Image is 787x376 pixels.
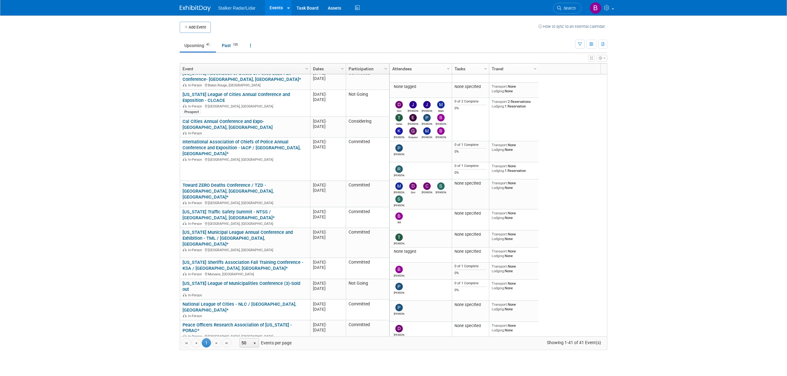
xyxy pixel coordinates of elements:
[346,258,389,279] td: Committed
[232,338,298,348] span: Events per page
[313,265,343,270] div: [DATE]
[183,314,187,317] img: In-Person Event
[326,92,327,97] span: -
[492,63,534,74] a: Travel
[313,63,342,74] a: Dates
[492,249,508,253] span: Transport:
[455,281,487,286] div: 0 of 1 Complete
[455,106,487,111] div: 0%
[188,314,204,318] span: In-Person
[313,182,343,188] div: [DATE]
[538,24,607,29] a: How to sync to an external calendar...
[445,63,452,73] a: Column Settings
[183,131,187,134] img: In-Person Event
[455,249,487,254] div: None specified
[383,63,389,73] a: Column Settings
[394,220,405,224] div: Bill Johnson
[492,302,508,307] span: Transport:
[409,101,417,108] img: John Kestel
[492,281,536,290] div: None None
[313,281,343,286] div: [DATE]
[409,182,417,190] img: Don Horen
[346,117,389,138] td: Considering
[395,165,403,173] img: Robert Mele
[492,104,505,108] span: Lodging:
[326,71,327,76] span: -
[590,2,601,14] img: Brooke Journet
[436,121,446,125] div: Bryan Messer
[313,230,343,235] div: [DATE]
[182,260,303,271] a: [US_STATE] Sheriffs Association Fall Training Conference - KSA / [GEOGRAPHIC_DATA], [GEOGRAPHIC_D...
[313,188,343,193] div: [DATE]
[437,101,445,108] img: Mark LaChapelle
[533,66,538,71] span: Column Settings
[408,121,419,125] div: Eric Zastrow
[313,260,343,265] div: [DATE]
[408,135,419,139] div: Greyson Jenista
[188,293,204,297] span: In-Person
[394,152,405,156] div: Peter Bauer
[492,181,508,185] span: Transport:
[383,66,388,71] span: Column Settings
[392,63,448,74] a: Attendees
[182,109,201,114] div: Prospect
[191,338,201,348] a: Go to the previous page
[204,42,211,47] span: 41
[349,63,385,74] a: Participation
[182,71,301,82] a: [US_STATE] Association of Chiefs of Police 2025 Fall Conference- [GEOGRAPHIC_DATA], [GEOGRAPHIC_D...
[202,338,211,348] span: 1
[184,341,189,346] span: Go to the first page
[492,264,508,269] span: Transport:
[436,108,446,112] div: Mark LaChapelle
[492,143,536,152] div: None None
[492,328,505,332] span: Lodging:
[394,203,405,207] div: Stuart Kissner
[492,232,508,236] span: Transport:
[423,127,431,135] img: Michael Guinn
[340,66,345,71] span: Column Settings
[436,135,446,139] div: Brooke Journet
[188,222,204,226] span: In-Person
[188,334,204,339] span: In-Person
[492,286,505,290] span: Lodging:
[395,266,403,273] img: Brian Wong
[313,119,343,124] div: [DATE]
[408,108,419,112] div: John Kestel
[492,164,508,168] span: Transport:
[395,212,403,220] img: Bill Johnson
[422,121,433,125] div: Paul Nichols
[326,230,327,234] span: -
[182,103,307,109] div: [GEOGRAPHIC_DATA], [GEOGRAPHIC_DATA]
[182,338,191,348] a: Go to the first page
[394,311,405,315] div: Peter Bauer
[423,101,431,108] img: Joe Bartels
[313,301,343,307] div: [DATE]
[437,127,445,135] img: Brooke Journet
[326,281,327,286] span: -
[455,271,487,275] div: 0%
[422,108,433,112] div: Joe Bartels
[455,211,487,216] div: None specified
[188,158,204,162] span: In-Person
[214,341,219,346] span: Go to the next page
[492,84,536,93] div: None None
[182,139,301,156] a: International Association of Chiefs of Police Annual Conference and Exposition - IACP / [GEOGRAPH...
[482,63,489,73] a: Column Settings
[304,63,310,73] a: Column Settings
[182,301,296,313] a: National League of Cities - NLC / [GEOGRAPHIC_DATA], [GEOGRAPHIC_DATA]*
[492,249,536,258] div: None None
[409,114,417,121] img: Eric Zastrow
[395,234,403,241] img: Thomas Kenia
[541,338,607,347] span: Showing 1-41 of 41 Event(s)
[409,127,417,135] img: Greyson Jenista
[313,214,343,220] div: [DATE]
[455,323,487,328] div: None specified
[346,90,389,117] td: Not Going
[346,279,389,300] td: Not Going
[492,281,508,286] span: Transport:
[326,260,327,265] span: -
[183,293,187,296] img: In-Person Event
[180,40,216,51] a: Upcoming41
[394,290,405,294] div: Peter Bauer
[218,6,256,11] span: Stalker Radar/Lidar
